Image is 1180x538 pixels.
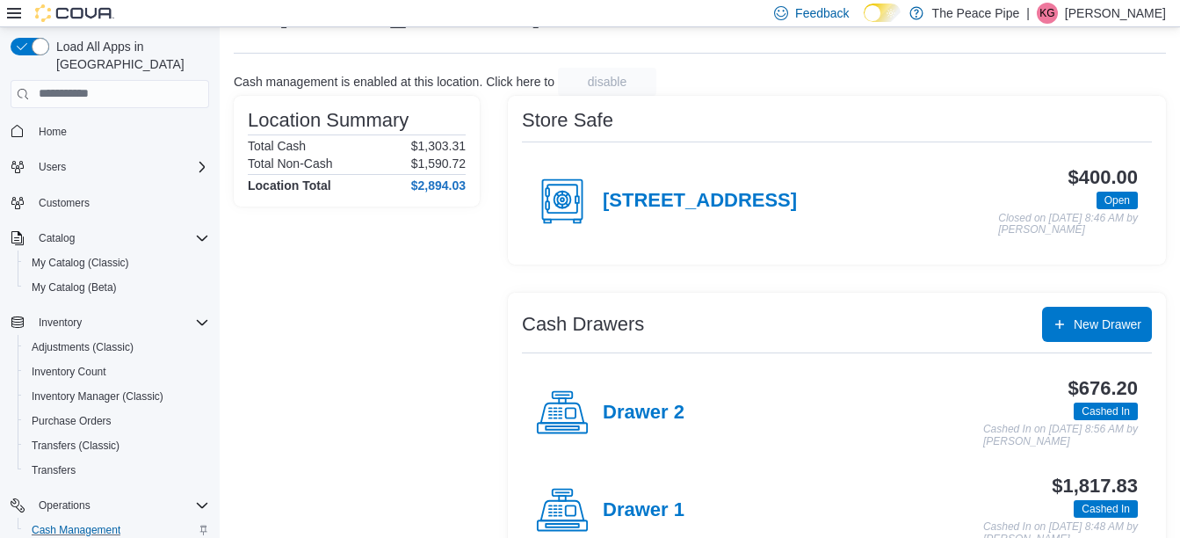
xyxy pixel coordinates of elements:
[32,193,97,214] a: Customers
[32,156,209,178] span: Users
[18,335,216,360] button: Adjustments (Classic)
[32,495,209,516] span: Operations
[1068,167,1138,188] h3: $400.00
[4,190,216,215] button: Customers
[1052,476,1138,497] h3: $1,817.83
[4,226,216,251] button: Catalog
[1074,403,1138,420] span: Cashed In
[18,433,216,458] button: Transfers (Classic)
[234,75,554,89] p: Cash management is enabled at this location. Click here to
[32,256,129,270] span: My Catalog (Classic)
[32,439,119,453] span: Transfers (Classic)
[983,424,1138,447] p: Cashed In on [DATE] 8:56 AM by [PERSON_NAME]
[39,316,82,330] span: Inventory
[18,275,216,300] button: My Catalog (Beta)
[18,458,216,483] button: Transfers
[32,120,209,142] span: Home
[4,155,216,179] button: Users
[18,384,216,409] button: Inventory Manager (Classic)
[411,156,466,171] p: $1,590.72
[25,460,209,481] span: Transfers
[18,409,216,433] button: Purchase Orders
[32,192,209,214] span: Customers
[32,340,134,354] span: Adjustments (Classic)
[1037,3,1058,24] div: Katie Gordon
[1026,3,1030,24] p: |
[25,435,127,456] a: Transfers (Classic)
[603,190,797,213] h4: [STREET_ADDRESS]
[603,499,684,522] h4: Drawer 1
[25,252,136,273] a: My Catalog (Classic)
[248,139,306,153] h6: Total Cash
[1082,403,1130,419] span: Cashed In
[795,4,849,22] span: Feedback
[1042,307,1152,342] button: New Drawer
[25,411,119,432] a: Purchase Orders
[32,121,74,142] a: Home
[4,310,216,335] button: Inventory
[25,277,124,298] a: My Catalog (Beta)
[49,38,209,73] span: Load All Apps in [GEOGRAPHIC_DATA]
[32,495,98,516] button: Operations
[32,312,209,333] span: Inventory
[1082,501,1130,517] span: Cashed In
[25,411,209,432] span: Purchase Orders
[32,463,76,477] span: Transfers
[932,3,1020,24] p: The Peace Pipe
[25,361,113,382] a: Inventory Count
[4,493,216,518] button: Operations
[39,160,66,174] span: Users
[25,386,209,407] span: Inventory Manager (Classic)
[411,178,466,193] h4: $2,894.03
[32,523,120,537] span: Cash Management
[864,4,901,22] input: Dark Mode
[35,4,114,22] img: Cova
[411,139,466,153] p: $1,303.31
[1104,193,1130,208] span: Open
[25,337,141,358] a: Adjustments (Classic)
[1097,192,1138,209] span: Open
[32,389,163,403] span: Inventory Manager (Classic)
[1039,3,1054,24] span: KG
[1068,378,1138,399] h3: $676.20
[25,435,209,456] span: Transfers (Classic)
[1074,316,1141,333] span: New Drawer
[18,360,216,384] button: Inventory Count
[248,110,409,131] h3: Location Summary
[25,277,209,298] span: My Catalog (Beta)
[32,365,106,379] span: Inventory Count
[32,312,89,333] button: Inventory
[39,231,75,245] span: Catalog
[39,498,90,513] span: Operations
[1074,500,1138,518] span: Cashed In
[558,68,656,96] button: disable
[32,414,112,428] span: Purchase Orders
[39,125,67,139] span: Home
[25,386,170,407] a: Inventory Manager (Classic)
[1065,3,1166,24] p: [PERSON_NAME]
[522,110,613,131] h3: Store Safe
[998,213,1138,236] p: Closed on [DATE] 8:46 AM by [PERSON_NAME]
[25,337,209,358] span: Adjustments (Classic)
[4,119,216,144] button: Home
[522,314,644,335] h3: Cash Drawers
[248,178,331,193] h4: Location Total
[25,460,83,481] a: Transfers
[864,22,865,23] span: Dark Mode
[603,402,684,425] h4: Drawer 2
[32,156,73,178] button: Users
[32,228,82,249] button: Catalog
[18,251,216,275] button: My Catalog (Classic)
[25,252,209,273] span: My Catalog (Classic)
[39,196,90,210] span: Customers
[248,156,333,171] h6: Total Non-Cash
[588,73,626,91] span: disable
[32,280,117,294] span: My Catalog (Beta)
[32,228,209,249] span: Catalog
[25,361,209,382] span: Inventory Count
